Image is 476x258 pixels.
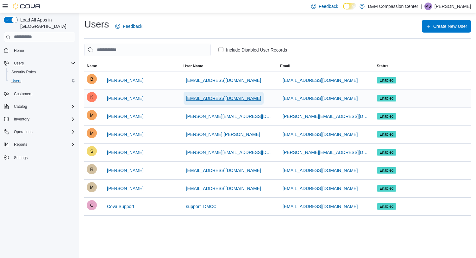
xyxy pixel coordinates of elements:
[107,167,143,174] span: [PERSON_NAME]
[283,95,358,101] span: [EMAIL_ADDRESS][DOMAIN_NAME]
[104,110,146,123] button: [PERSON_NAME]
[87,128,97,138] div: Melissa
[104,74,146,87] button: [PERSON_NAME]
[283,167,358,174] span: [EMAIL_ADDRESS][DOMAIN_NAME]
[186,185,261,192] span: [EMAIL_ADDRESS][DOMAIN_NAME]
[9,68,75,76] span: Security Roles
[377,149,397,156] span: Enabled
[377,167,397,174] span: Enabled
[380,132,394,137] span: Enabled
[11,59,26,67] button: Users
[14,142,27,147] span: Reports
[11,103,29,110] button: Catalog
[186,77,261,83] span: [EMAIL_ADDRESS][DOMAIN_NAME]
[90,92,93,102] span: K
[9,68,38,76] a: Security Roles
[90,146,93,156] span: S
[87,74,97,84] div: Brandon
[380,186,394,191] span: Enabled
[87,164,97,174] div: Robert
[380,77,394,83] span: Enabled
[186,113,273,120] span: [PERSON_NAME][EMAIL_ADDRESS][DOMAIN_NAME]
[14,129,33,134] span: Operations
[107,131,143,138] span: [PERSON_NAME]
[184,128,263,141] button: [PERSON_NAME].[PERSON_NAME]
[11,128,75,136] span: Operations
[280,110,372,123] button: [PERSON_NAME][EMAIL_ADDRESS][DOMAIN_NAME]
[18,17,75,29] span: Load All Apps in [GEOGRAPHIC_DATA]
[377,77,397,83] span: Enabled
[11,141,75,148] span: Reports
[11,153,75,161] span: Settings
[377,185,397,192] span: Enabled
[280,92,360,105] button: [EMAIL_ADDRESS][DOMAIN_NAME]
[11,115,75,123] span: Inventory
[1,46,78,55] button: Home
[11,154,30,162] a: Settings
[11,46,75,54] span: Home
[9,77,75,85] span: Users
[280,164,360,177] button: [EMAIL_ADDRESS][DOMAIN_NAME]
[1,127,78,136] button: Operations
[87,110,97,120] div: Mathew
[283,185,358,192] span: [EMAIL_ADDRESS][DOMAIN_NAME]
[107,95,143,101] span: [PERSON_NAME]
[107,149,143,156] span: [PERSON_NAME]
[380,204,394,209] span: Enabled
[104,200,137,213] button: Cova Support
[186,167,261,174] span: [EMAIL_ADDRESS][DOMAIN_NAME]
[90,164,93,174] span: R
[435,3,471,10] p: [PERSON_NAME]
[90,182,94,192] span: M
[13,3,41,9] img: Cova
[425,3,431,10] span: MS
[1,59,78,68] button: Users
[319,3,338,9] span: Feedback
[87,92,97,102] div: Katherine
[113,20,145,33] a: Feedback
[377,113,397,120] span: Enabled
[11,115,32,123] button: Inventory
[283,77,358,83] span: [EMAIL_ADDRESS][DOMAIN_NAME]
[104,92,146,105] button: [PERSON_NAME]
[424,3,432,10] div: Melissa Smith
[1,115,78,124] button: Inventory
[1,153,78,162] button: Settings
[87,200,97,210] div: Cova
[11,128,35,136] button: Operations
[90,110,94,120] span: M
[377,203,397,210] span: Enabled
[107,113,143,120] span: [PERSON_NAME]
[184,110,275,123] button: [PERSON_NAME][EMAIL_ADDRESS][DOMAIN_NAME]
[380,150,394,155] span: Enabled
[433,23,467,29] span: Create New User
[11,78,21,83] span: Users
[107,77,143,83] span: [PERSON_NAME]
[14,117,29,122] span: Inventory
[11,141,30,148] button: Reports
[14,61,24,66] span: Users
[186,203,216,210] span: support_DMCC
[422,20,471,33] button: Create New User
[380,114,394,119] span: Enabled
[11,59,75,67] span: Users
[280,200,360,213] button: [EMAIL_ADDRESS][DOMAIN_NAME]
[104,182,146,195] button: [PERSON_NAME]
[11,103,75,110] span: Catalog
[14,155,28,160] span: Settings
[1,102,78,111] button: Catalog
[6,68,78,77] button: Security Roles
[184,74,264,87] button: [EMAIL_ADDRESS][DOMAIN_NAME]
[104,164,146,177] button: [PERSON_NAME]
[368,3,418,10] p: D&M Compassion Center
[90,128,94,138] span: M
[186,131,260,138] span: [PERSON_NAME].[PERSON_NAME]
[90,74,93,84] span: B
[186,149,273,156] span: [PERSON_NAME][EMAIL_ADDRESS][DOMAIN_NAME]
[87,64,97,69] span: Name
[11,90,35,98] a: Customers
[14,91,32,96] span: Customers
[283,203,358,210] span: [EMAIL_ADDRESS][DOMAIN_NAME]
[1,89,78,98] button: Customers
[11,70,36,75] span: Security Roles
